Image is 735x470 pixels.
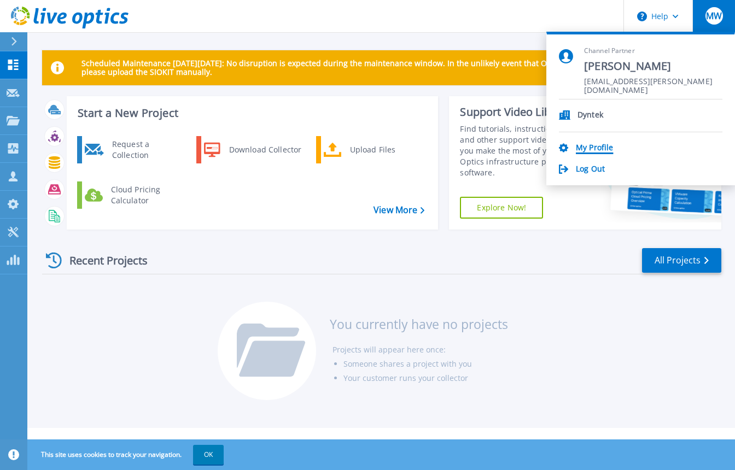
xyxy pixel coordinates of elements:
div: Request a Collection [107,139,186,161]
a: My Profile [576,143,613,154]
h3: You currently have no projects [330,318,508,330]
span: [EMAIL_ADDRESS][PERSON_NAME][DOMAIN_NAME] [584,77,722,87]
a: Log Out [576,164,605,175]
a: Explore Now! [460,197,543,219]
a: All Projects [642,248,721,273]
a: Upload Files [316,136,428,163]
li: Projects will appear here once: [332,343,508,357]
div: Recent Projects [42,247,162,274]
div: Download Collector [224,139,306,161]
p: Scheduled Maintenance [DATE][DATE]: No disruption is expected during the maintenance window. In t... [81,59,713,77]
div: Support Video Library [460,105,595,119]
span: MW [706,11,722,20]
span: This site uses cookies to track your navigation. [30,445,224,465]
span: Channel Partner [584,46,722,56]
a: Download Collector [196,136,308,163]
a: Cloud Pricing Calculator [77,181,189,209]
span: [PERSON_NAME] [584,59,722,74]
button: OK [193,445,224,465]
div: Cloud Pricing Calculator [106,184,186,206]
li: Your customer runs your collector [343,371,508,385]
li: Someone shares a project with you [343,357,508,371]
div: Upload Files [345,139,425,161]
h3: Start a New Project [78,107,424,119]
a: Request a Collection [77,136,189,163]
a: View More [374,205,424,215]
p: Dyntek [577,110,603,121]
div: Find tutorials, instructional guides and other support videos to help you make the most of your L... [460,124,595,178]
